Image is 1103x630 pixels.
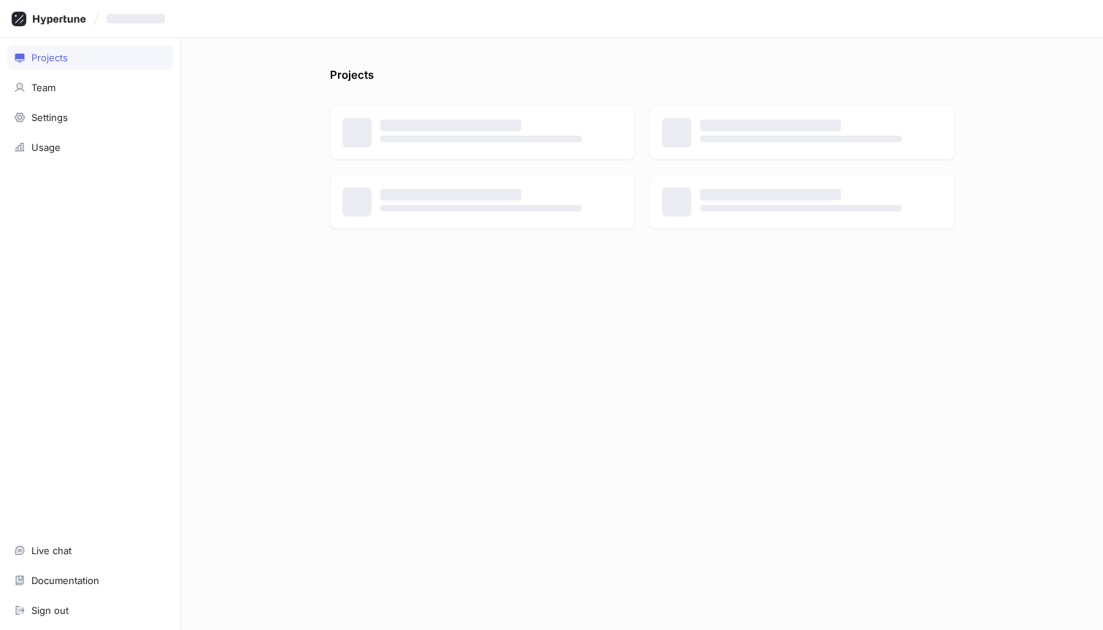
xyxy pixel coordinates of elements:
[700,136,902,142] span: ‌
[380,205,583,211] span: ‌
[31,112,68,123] div: Settings
[101,7,177,31] button: ‌
[700,189,842,201] span: ‌
[31,575,99,586] div: Documentation
[330,67,374,90] p: Projects
[7,135,173,160] a: Usage
[7,105,173,130] a: Settings
[7,45,173,70] a: Projects
[31,545,72,556] div: Live chat
[7,75,173,100] a: Team
[380,189,522,201] span: ‌
[700,120,842,131] span: ‌
[380,136,583,142] span: ‌
[31,82,55,93] div: Team
[31,141,61,153] div: Usage
[31,604,69,616] div: Sign out
[700,205,902,211] span: ‌
[31,52,68,63] div: Projects
[107,14,165,23] span: ‌
[7,568,173,593] a: Documentation
[380,120,522,131] span: ‌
